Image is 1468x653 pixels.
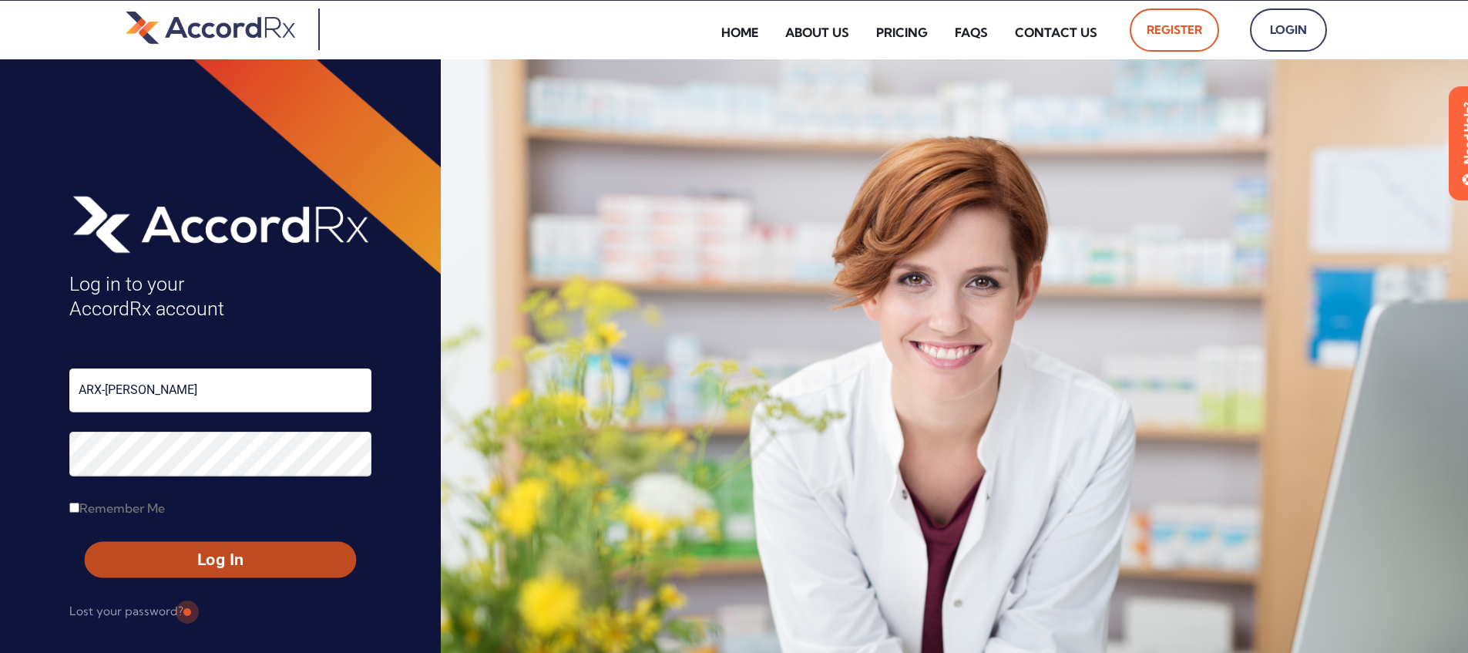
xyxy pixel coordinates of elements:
button: Log In [85,542,356,578]
span: Register [1147,18,1202,42]
a: Login [1250,8,1327,52]
a: Pricing [865,15,939,50]
a: FAQs [943,15,999,50]
span: Login [1267,18,1310,42]
a: Home [710,15,770,50]
input: Username or Email Address [69,369,371,412]
a: Contact Us [1003,15,1109,50]
a: Lost your password? [69,599,183,624]
a: Register [1130,8,1219,52]
a: About Us [774,15,861,50]
h4: Log in to your AccordRx account [69,272,371,322]
input: Remember Me [69,503,79,513]
img: default-logo [126,8,295,46]
label: Remember Me [69,496,165,520]
span: Log In [99,549,342,571]
img: AccordRx_logo_header_white [69,190,371,257]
